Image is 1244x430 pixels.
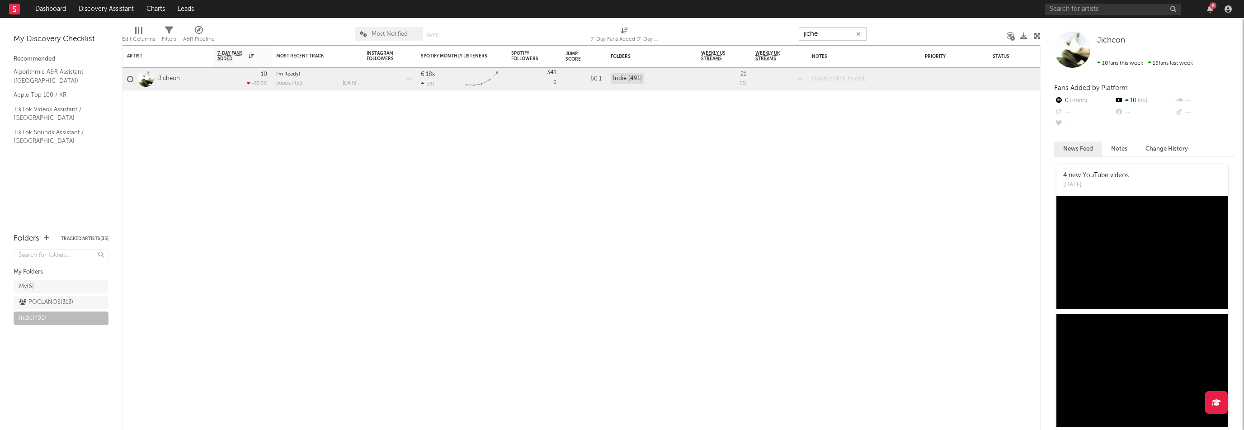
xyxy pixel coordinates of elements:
div: Most Recent Track [276,53,344,59]
a: Algorithmic A&R Assistant ([GEOGRAPHIC_DATA]) [14,67,99,85]
div: My Discovery Checklist [14,34,108,45]
div: Edit Columns [122,23,155,49]
span: 10 fans this week [1097,61,1143,66]
div: 7-Day Fans Added (7-Day Fans Added) [591,34,659,45]
div: Instagram Followers [367,51,398,61]
div: Folders [14,233,39,244]
button: Change History [1136,142,1197,156]
div: My Folders [14,267,108,278]
div: -- [1054,118,1114,130]
div: 0 % [740,81,746,86]
span: Jicheon [1097,37,1125,44]
button: News Feed [1054,142,1102,156]
div: My ( 6 ) [19,281,34,292]
a: Jicheon [1097,36,1125,45]
span: Weekly US Streams [701,51,733,61]
span: 15 fans last week [1097,61,1193,66]
div: 4 new YouTube videos [1063,171,1129,180]
div: 0 [1054,95,1114,107]
div: 60.1 [565,74,602,85]
span: Most Notified [372,31,408,37]
div: A&R Pipeline [183,34,215,45]
input: Search for folders... [14,249,108,262]
span: -100 % [1069,99,1087,104]
a: I'm Ready! [276,72,301,77]
button: Notes [1102,142,1136,156]
div: 8 [1210,2,1216,9]
div: Spotify Followers [511,51,543,61]
div: Filters [162,34,176,45]
input: Search for artists [1045,4,1181,15]
div: 21 [740,71,746,77]
span: 0 % [1136,99,1147,104]
button: Save [426,33,438,38]
div: 0 [511,68,556,90]
a: My(6) [14,280,108,293]
span: 7-Day Fans Added [217,51,246,61]
div: Indie ( 491 ) [19,313,46,324]
a: TikTok Videos Assistant / [GEOGRAPHIC_DATA] [14,104,99,123]
div: POCLANOS ( 313 ) [19,297,73,308]
div: Priority [925,54,961,59]
span: Fans Added by Platform [1054,85,1128,91]
div: I'm Ready! [276,72,358,77]
div: 6.18k [421,71,435,77]
div: Spotify Monthly Listeners [421,53,489,59]
div: -- [1054,107,1114,118]
div: popularity: 1 [276,81,302,86]
button: 8 [1207,5,1213,13]
button: Tracked Artists(35) [61,236,108,241]
a: Indie(491) [14,312,108,325]
svg: Chart title [462,68,502,90]
div: 321 [421,81,434,87]
div: -- [1175,107,1235,118]
div: Artist [127,53,195,59]
div: [DATE] [1063,180,1129,189]
div: Edit Columns [122,34,155,45]
div: 10 [261,71,267,77]
div: 341 [547,70,556,76]
div: Recommended [14,54,108,65]
div: -- [1175,95,1235,107]
div: Jump Score [565,51,588,62]
div: Status [993,54,1051,59]
a: Jicheon [158,75,180,83]
div: Folders [611,54,679,59]
div: 7-Day Fans Added (7-Day Fans Added) [591,23,659,49]
div: Notes [812,54,902,59]
div: Filters [162,23,176,49]
a: POCLANOS(313) [14,296,108,309]
input: Search... [799,27,867,41]
div: -- [1114,107,1174,118]
div: 10 [1114,95,1174,107]
a: TikTok Sounds Assistant / [GEOGRAPHIC_DATA] [14,128,99,146]
div: -33.3 % [247,80,267,86]
a: Apple Top 100 / KR [14,90,99,100]
div: A&R Pipeline [183,23,215,49]
span: Weekly UK Streams [755,51,789,61]
div: Indie (491) [611,73,644,84]
div: [DATE] [343,81,358,86]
